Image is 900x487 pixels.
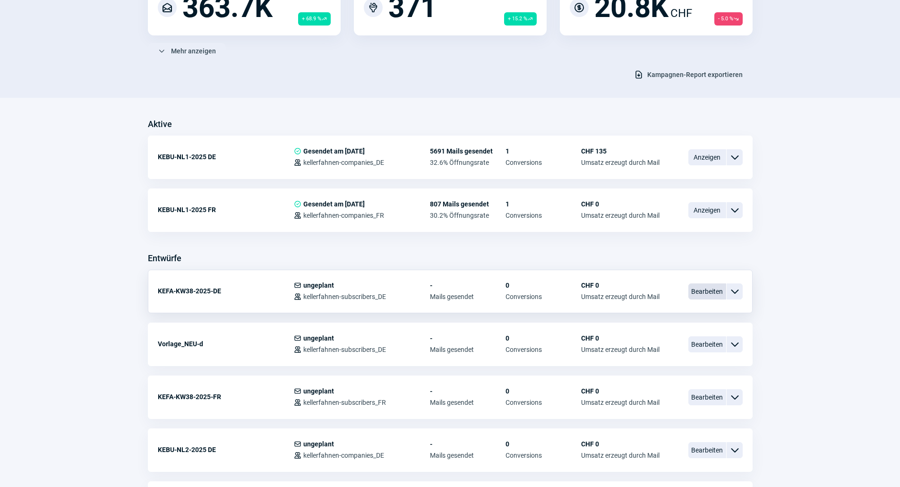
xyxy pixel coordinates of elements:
[581,334,660,342] span: CHF 0
[303,346,386,353] span: kellerfahnen-subscribers_DE
[506,452,581,459] span: Conversions
[688,149,726,165] span: Anzeigen
[430,334,506,342] span: -
[506,282,581,289] span: 0
[670,5,692,22] span: CHF
[148,117,172,132] h3: Aktive
[430,293,506,300] span: Mails gesendet
[688,389,726,405] span: Bearbeiten
[506,334,581,342] span: 0
[303,387,334,395] span: ungeplant
[430,440,506,448] span: -
[430,282,506,289] span: -
[504,12,537,26] span: + 15.2 %
[303,200,365,208] span: Gesendet am [DATE]
[298,12,331,26] span: + 68.9 %
[506,147,581,155] span: 1
[430,452,506,459] span: Mails gesendet
[171,43,216,59] span: Mehr anzeigen
[303,212,384,219] span: kellerfahnen-companies_FR
[506,293,581,300] span: Conversions
[506,212,581,219] span: Conversions
[506,399,581,406] span: Conversions
[148,251,181,266] h3: Entwürfe
[714,12,743,26] span: - 5.0 %
[303,159,384,166] span: kellerfahnen-companies_DE
[158,440,294,459] div: KEBU-NL2-2025 DE
[581,452,660,459] span: Umsatz erzeugt durch Mail
[158,282,294,300] div: KEFA-KW38-2025-DE
[506,159,581,166] span: Conversions
[688,283,726,299] span: Bearbeiten
[303,293,386,300] span: kellerfahnen-subscribers_DE
[624,67,753,83] button: Kampagnen-Report exportieren
[647,67,743,82] span: Kampagnen-Report exportieren
[581,346,660,353] span: Umsatz erzeugt durch Mail
[581,440,660,448] span: CHF 0
[303,452,384,459] span: kellerfahnen-companies_DE
[303,334,334,342] span: ungeplant
[430,212,506,219] span: 30.2% Öffnungsrate
[303,440,334,448] span: ungeplant
[430,387,506,395] span: -
[158,200,294,219] div: KEBU-NL1-2025 FR
[581,159,660,166] span: Umsatz erzeugt durch Mail
[581,200,660,208] span: CHF 0
[581,387,660,395] span: CHF 0
[506,387,581,395] span: 0
[430,200,506,208] span: 807 Mails gesendet
[581,147,660,155] span: CHF 135
[430,147,506,155] span: 5691 Mails gesendet
[158,387,294,406] div: KEFA-KW38-2025-FR
[303,282,334,289] span: ungeplant
[303,147,365,155] span: Gesendet am [DATE]
[581,212,660,219] span: Umsatz erzeugt durch Mail
[506,346,581,353] span: Conversions
[688,336,726,352] span: Bearbeiten
[430,346,506,353] span: Mails gesendet
[148,43,226,59] button: Mehr anzeigen
[581,282,660,289] span: CHF 0
[158,147,294,166] div: KEBU-NL1-2025 DE
[688,442,726,458] span: Bearbeiten
[430,159,506,166] span: 32.6% Öffnungsrate
[688,202,726,218] span: Anzeigen
[158,334,294,353] div: Vorlage_NEU-d
[581,293,660,300] span: Umsatz erzeugt durch Mail
[506,200,581,208] span: 1
[303,399,386,406] span: kellerfahnen-subscribers_FR
[581,399,660,406] span: Umsatz erzeugt durch Mail
[506,440,581,448] span: 0
[430,399,506,406] span: Mails gesendet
